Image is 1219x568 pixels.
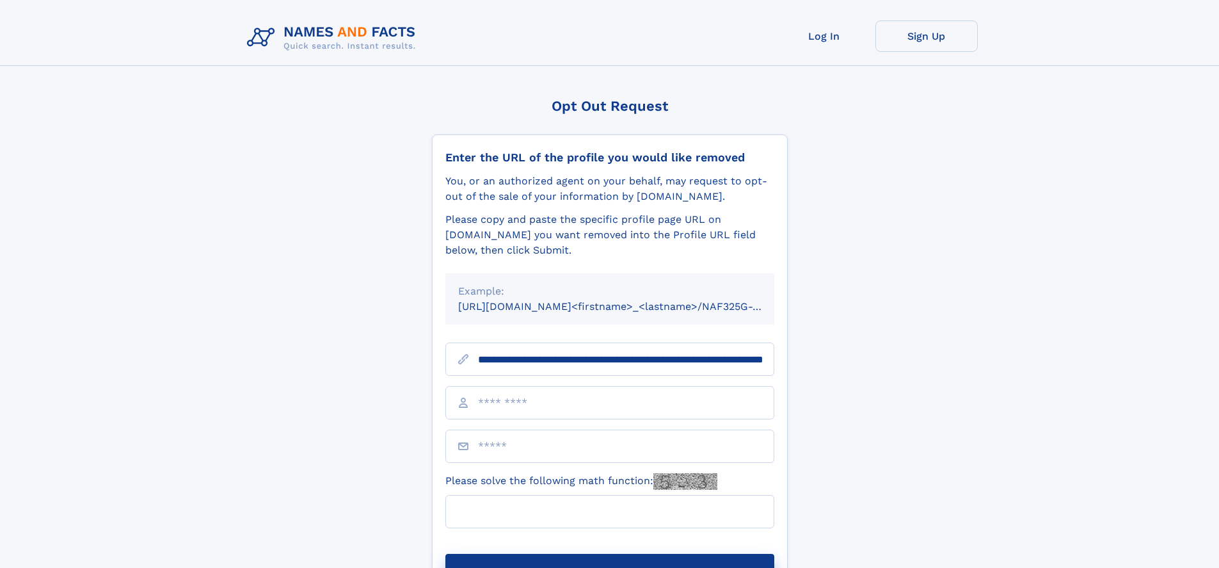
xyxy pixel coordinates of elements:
[458,284,761,299] div: Example:
[458,300,799,312] small: [URL][DOMAIN_NAME]<firstname>_<lastname>/NAF325G-xxxxxxxx
[242,20,426,55] img: Logo Names and Facts
[445,212,774,258] div: Please copy and paste the specific profile page URL on [DOMAIN_NAME] you want removed into the Pr...
[445,473,717,490] label: Please solve the following math function:
[445,150,774,165] div: Enter the URL of the profile you would like removed
[773,20,875,52] a: Log In
[875,20,978,52] a: Sign Up
[445,174,774,204] div: You, or an authorized agent on your behalf, may request to opt-out of the sale of your informatio...
[432,98,788,114] div: Opt Out Request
